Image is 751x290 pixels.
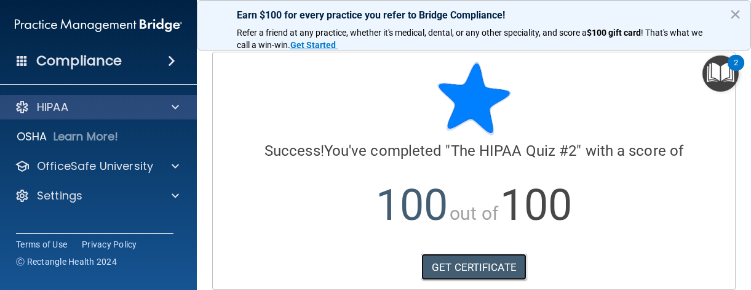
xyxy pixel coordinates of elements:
a: GET CERTIFICATE [421,254,526,281]
img: PMB logo [15,13,182,38]
strong: Get Started [290,40,336,50]
span: 100 [376,180,448,230]
a: Settings [15,188,179,203]
a: HIPAA [15,100,179,115]
p: Earn $100 for every practice you refer to Bridge Compliance! [237,9,711,21]
img: blue-star-rounded.9d042014.png [437,62,511,135]
a: Terms of Use [16,238,67,251]
button: Close [729,4,741,24]
p: OfficeSafe University [37,159,153,174]
a: Get Started [290,40,338,50]
a: Privacy Policy [82,238,137,251]
h4: You've completed " " with a score of [222,143,726,159]
p: Settings [37,188,82,203]
span: Refer a friend at any practice, whether it's medical, dental, or any other speciality, and score a [237,28,587,38]
span: The HIPAA Quiz #2 [451,142,577,159]
strong: $100 gift card [587,28,641,38]
span: ! That's what we call a win-win. [237,28,704,50]
a: OfficeSafe University [15,159,179,174]
p: HIPAA [37,100,68,115]
span: Ⓒ Rectangle Health 2024 [16,256,117,268]
div: 2 [734,63,738,79]
p: OSHA [17,129,47,144]
p: Learn More! [54,129,119,144]
h4: Compliance [36,52,122,70]
span: out of [450,203,498,224]
span: Success! [264,142,324,159]
span: 100 [500,180,572,230]
button: Open Resource Center, 2 new notifications [702,55,739,92]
